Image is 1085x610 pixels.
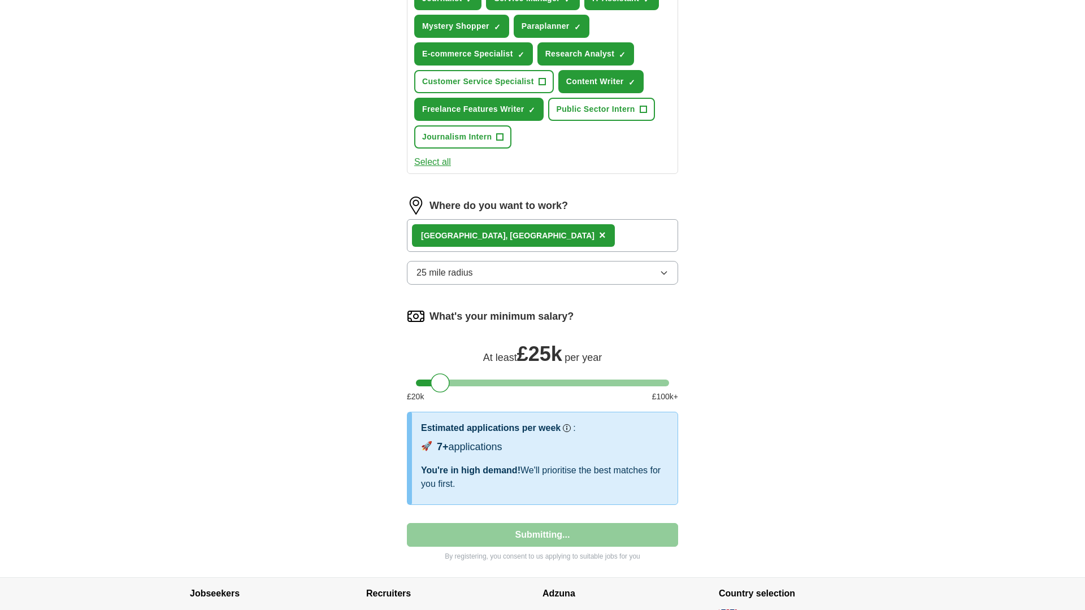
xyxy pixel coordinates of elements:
span: 🚀 [421,439,432,453]
span: £ 25k [517,342,562,365]
div: We'll prioritise the best matches for you first. [421,464,669,491]
button: E-commerce Specialist✓ [414,42,533,66]
button: Customer Service Specialist [414,70,554,93]
span: Journalism Intern [422,131,492,143]
button: Journalism Intern [414,125,511,149]
span: E-commerce Specialist [422,48,513,60]
span: ✓ [528,106,535,115]
button: Mystery Shopper✓ [414,15,509,38]
span: per year [565,352,602,363]
h4: Country selection [719,578,895,609]
span: ✓ [628,78,635,87]
span: 7+ [437,441,449,452]
span: Research Analyst [545,48,615,60]
span: Freelance Features Writer [422,103,524,115]
span: Paraplanner [522,20,570,32]
span: ✓ [619,50,626,59]
span: Public Sector Intern [556,103,635,115]
button: Freelance Features Writer✓ [414,98,544,121]
p: By registering, you consent to us applying to suitable jobs for you [407,551,678,561]
button: Research Analyst✓ [537,42,635,66]
span: ✓ [574,23,581,32]
span: 25 mile radius [416,266,473,280]
button: Select all [414,155,451,169]
button: 25 mile radius [407,261,678,285]
span: At least [483,352,517,363]
span: You're in high demand! [421,465,520,475]
label: Where do you want to work? [429,198,568,213]
img: salary.png [407,307,425,325]
div: [GEOGRAPHIC_DATA], [GEOGRAPHIC_DATA] [421,230,594,242]
button: Content Writer✓ [558,70,644,93]
h3: Estimated applications per week [421,421,561,435]
span: ✓ [518,50,524,59]
span: Content Writer [566,76,624,88]
button: Public Sector Intern [548,98,654,121]
button: Paraplanner✓ [514,15,589,38]
span: Customer Service Specialist [422,76,534,88]
label: What's your minimum salary? [429,309,574,324]
button: Submitting... [407,523,678,547]
span: × [599,229,606,241]
div: applications [437,439,502,455]
button: × [599,227,606,244]
h3: : [573,421,575,435]
span: Mystery Shopper [422,20,489,32]
span: £ 20 k [407,391,424,403]
img: location.png [407,197,425,215]
span: ✓ [494,23,501,32]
